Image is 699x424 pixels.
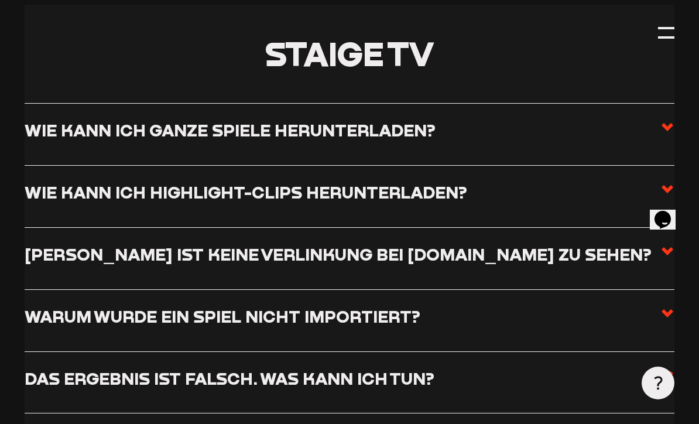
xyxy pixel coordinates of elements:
h3: Warum wurde ein Spiel nicht importiert? [25,306,420,327]
iframe: chat widget [650,194,687,230]
h3: [PERSON_NAME] ist keine Verlinkung bei [DOMAIN_NAME] zu sehen? [25,244,652,265]
span: Staige TV [265,33,434,74]
h3: Das Ergebnis ist falsch. Was kann ich tun? [25,368,434,389]
h3: Wie kann ich Highlight-Clips herunterladen? [25,182,467,203]
h3: Wie kann ich ganze Spiele herunterladen? [25,120,436,141]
